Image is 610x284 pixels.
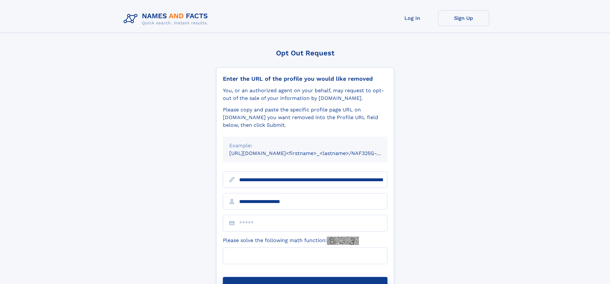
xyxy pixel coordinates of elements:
[223,87,387,102] div: You, or an authorized agent on your behalf, may request to opt-out of the sale of your informatio...
[223,237,359,245] label: Please solve the following math function:
[229,150,400,156] small: [URL][DOMAIN_NAME]<firstname>_<lastname>/NAF325G-xxxxxxxx
[223,106,387,129] div: Please copy and paste the specific profile page URL on [DOMAIN_NAME] you want removed into the Pr...
[229,142,381,150] div: Example:
[223,75,387,82] div: Enter the URL of the profile you would like removed
[216,49,394,57] div: Opt Out Request
[121,10,213,28] img: Logo Names and Facts
[438,10,489,26] a: Sign Up
[387,10,438,26] a: Log In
